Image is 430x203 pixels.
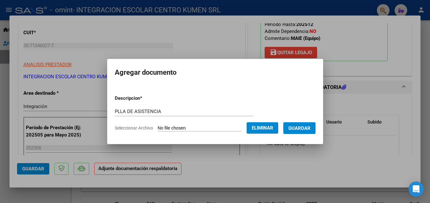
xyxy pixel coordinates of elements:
[115,125,153,130] span: Seleccionar Archivo
[247,122,278,134] button: Eliminar
[115,67,316,79] h2: Agregar documento
[408,181,424,197] div: Open Intercom Messenger
[288,125,310,131] span: Guardar
[115,95,175,102] p: Descripcion
[283,122,316,134] button: Guardar
[252,125,273,131] span: Eliminar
